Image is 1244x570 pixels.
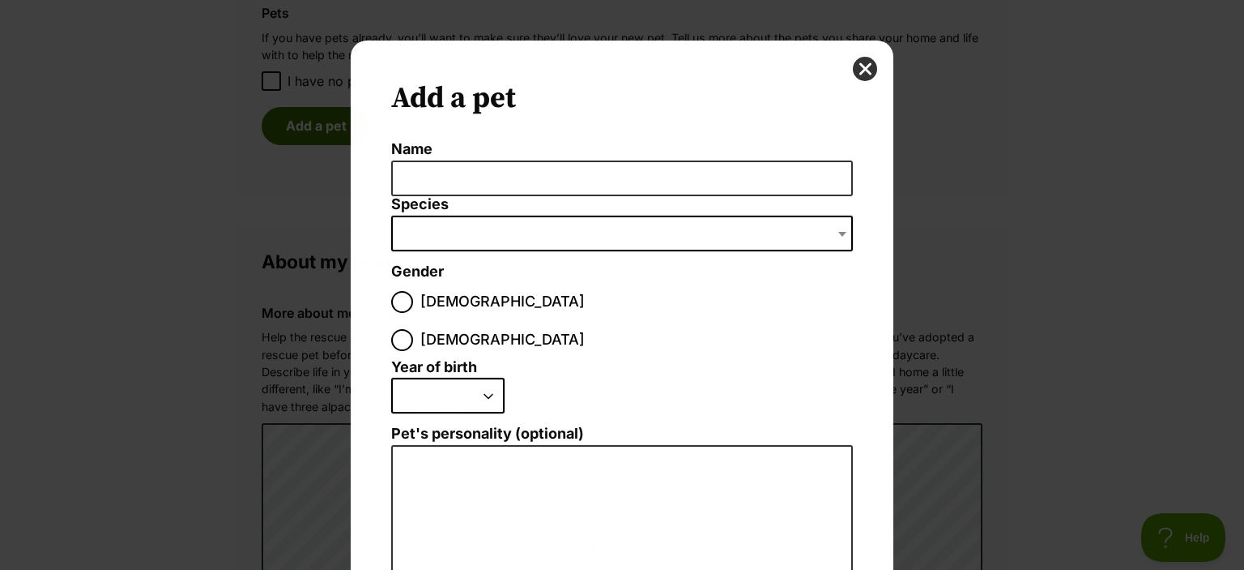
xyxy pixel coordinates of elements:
[853,57,877,81] button: close
[391,359,477,376] label: Year of birth
[391,141,853,158] label: Name
[391,264,444,281] label: Gender
[391,81,853,117] h2: Add a pet
[420,329,585,351] span: [DEMOGRAPHIC_DATA]
[420,291,585,313] span: [DEMOGRAPHIC_DATA]
[391,196,853,213] label: Species
[391,426,853,443] label: Pet's personality (optional)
